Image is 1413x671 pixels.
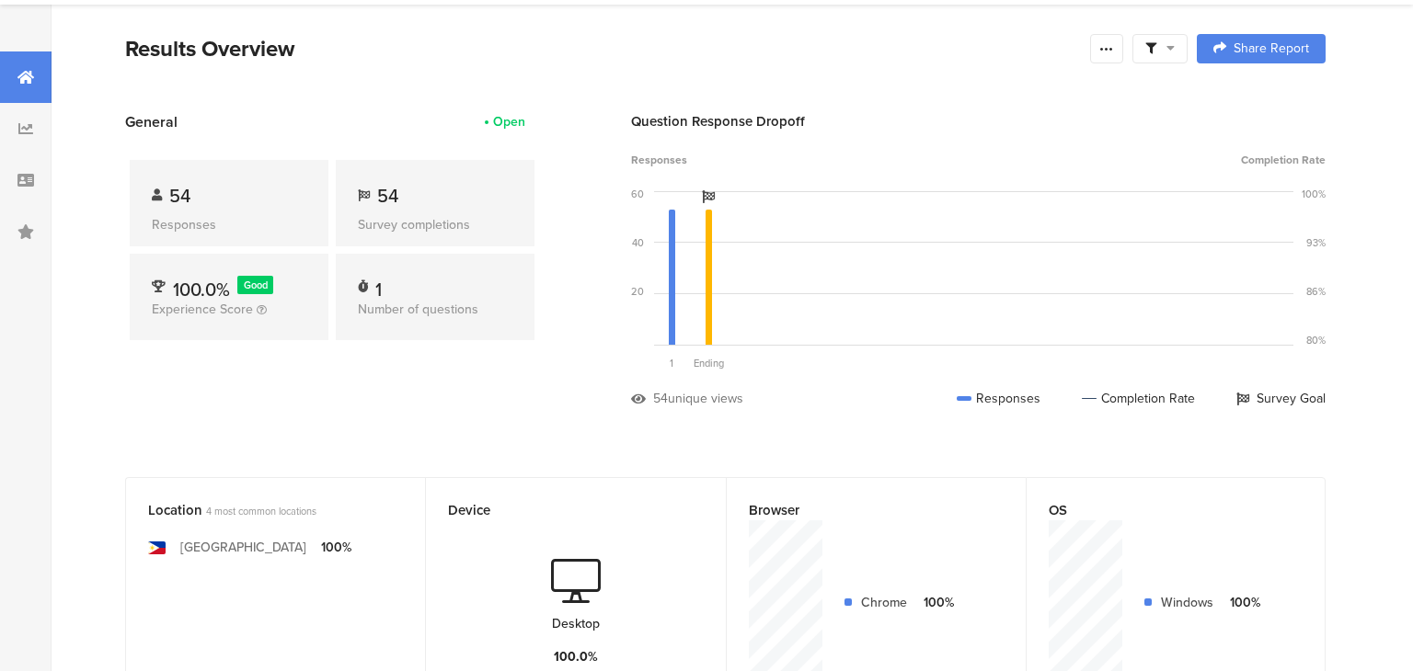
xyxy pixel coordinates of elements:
span: General [125,111,178,132]
div: Desktop [552,614,600,633]
div: 60 [631,187,644,201]
div: 80% [1306,333,1326,347]
span: Responses [631,152,687,168]
span: Experience Score [152,300,253,319]
span: Share Report [1234,42,1309,55]
div: Location [148,500,373,520]
div: 20 [631,284,644,299]
div: 40 [632,235,644,250]
div: 100% [1228,593,1260,612]
div: Windows [1161,593,1213,612]
div: Survey Goal [1236,389,1326,408]
div: 100% [1302,187,1326,201]
span: 100.0% [173,276,230,303]
div: 100% [321,538,351,557]
div: 1 [375,276,382,294]
div: Results Overview [125,32,1081,65]
span: 54 [377,182,398,210]
div: 93% [1306,235,1326,250]
span: 4 most common locations [206,504,316,518]
div: Survey completions [358,215,512,234]
div: Ending [690,356,727,370]
span: Good [244,278,268,292]
span: Number of questions [358,300,478,319]
div: Responses [152,215,306,234]
div: 100.0% [554,647,598,666]
div: Open [493,112,525,131]
div: 86% [1306,284,1326,299]
span: Completion Rate [1241,152,1326,168]
i: Survey Goal [702,190,715,203]
span: 54 [169,182,190,210]
div: 100% [922,593,954,612]
div: Question Response Dropoff [631,111,1326,131]
div: 54 [653,389,668,408]
div: OS [1049,500,1272,520]
div: Device [448,500,672,520]
span: 1 [670,356,673,370]
div: [GEOGRAPHIC_DATA] [180,538,306,557]
div: Chrome [861,593,907,612]
div: Browser [749,500,973,520]
div: unique views [668,389,743,408]
div: Responses [957,389,1040,408]
div: Completion Rate [1082,389,1195,408]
